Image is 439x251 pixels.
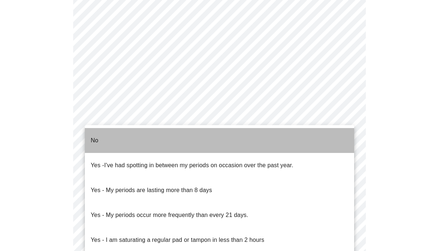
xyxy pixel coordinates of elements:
[91,136,98,145] p: No
[91,186,212,195] p: Yes - My periods are lasting more than 8 days
[91,211,248,220] p: Yes - My periods occur more frequently than every 21 days.
[104,162,293,168] span: I've had spotting in between my periods on occasion over the past year.
[91,161,293,170] p: Yes -
[91,236,264,244] p: Yes - I am saturating a regular pad or tampon in less than 2 hours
